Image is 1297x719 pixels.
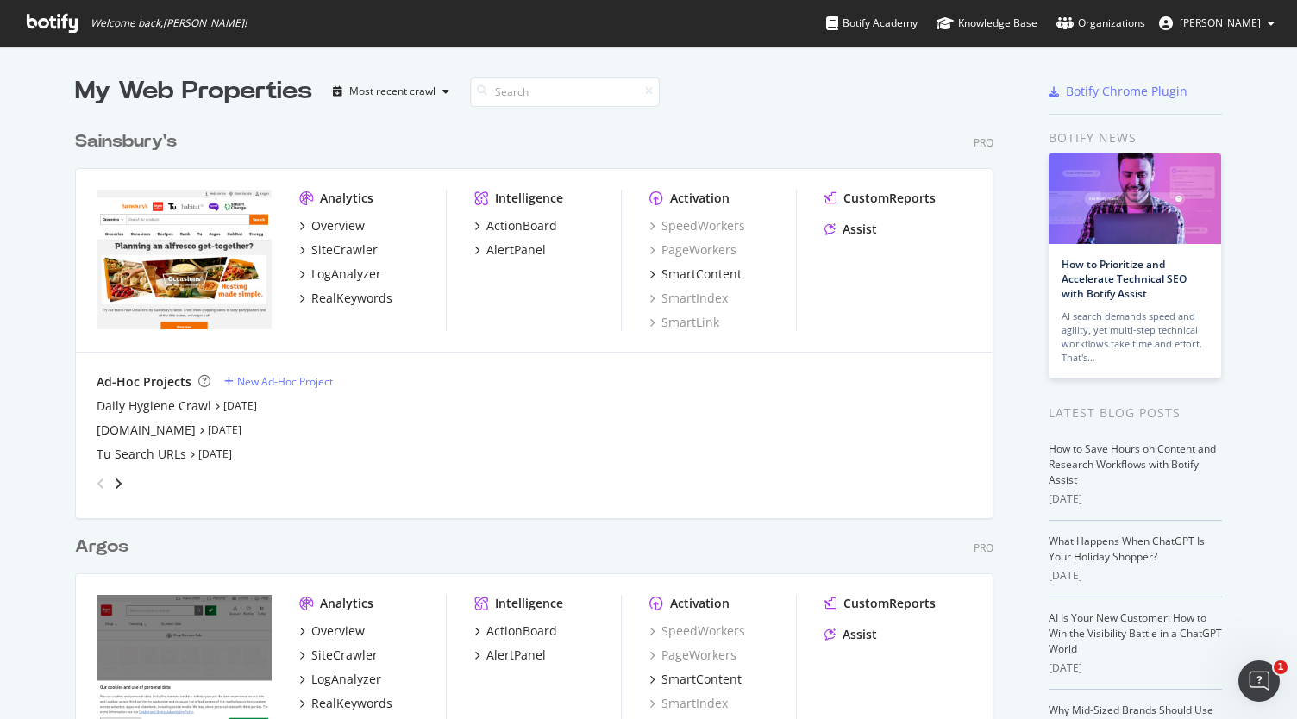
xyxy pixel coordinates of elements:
iframe: Intercom live chat [1238,660,1280,702]
a: How to Save Hours on Content and Research Workflows with Botify Assist [1049,441,1216,487]
a: Assist [824,626,877,643]
a: RealKeywords [299,695,392,712]
div: My Web Properties [75,74,312,109]
div: RealKeywords [311,695,392,712]
a: Argos [75,535,135,560]
div: Activation [670,595,730,612]
a: Assist [824,221,877,238]
div: Activation [670,190,730,207]
a: SiteCrawler [299,241,378,259]
button: Most recent crawl [326,78,456,105]
a: AlertPanel [474,241,546,259]
div: Knowledge Base [937,15,1037,32]
a: CustomReports [824,190,936,207]
div: [DATE] [1049,568,1222,584]
a: How to Prioritize and Accelerate Technical SEO with Botify Assist [1062,257,1187,301]
a: SmartLink [649,314,719,331]
div: Latest Blog Posts [1049,403,1222,422]
div: Analytics [320,595,373,612]
div: Pro [974,541,993,555]
div: Overview [311,217,365,234]
div: LogAnalyzer [311,266,381,283]
div: Most recent crawl [349,86,435,97]
div: Intelligence [495,595,563,612]
a: SmartIndex [649,290,728,307]
button: [PERSON_NAME] [1145,9,1288,37]
div: AI search demands speed and agility, yet multi-step technical workflows take time and effort. Tha... [1062,309,1208,365]
div: angle-right [112,475,124,492]
a: AlertPanel [474,647,546,664]
div: SmartContent [661,266,742,283]
div: Pro [974,135,993,150]
a: Overview [299,217,365,234]
div: Organizations [1056,15,1145,32]
a: LogAnalyzer [299,266,381,283]
a: [DATE] [223,398,257,413]
div: angle-left [90,470,112,497]
div: [DATE] [1049,660,1222,676]
a: LogAnalyzer [299,671,381,688]
a: Botify Chrome Plugin [1049,83,1187,100]
div: AlertPanel [486,241,546,259]
div: SiteCrawler [311,647,378,664]
a: [DATE] [198,447,232,461]
div: Assist [843,221,877,238]
div: SmartContent [661,671,742,688]
div: Ad-Hoc Projects [97,373,191,391]
div: AlertPanel [486,647,546,664]
a: [DATE] [208,422,241,437]
div: [DATE] [1049,491,1222,507]
input: Search [470,77,660,107]
a: New Ad-Hoc Project [224,374,333,389]
span: Jordan Bradley [1180,16,1261,30]
a: RealKeywords [299,290,392,307]
a: AI Is Your New Customer: How to Win the Visibility Battle in a ChatGPT World [1049,610,1222,656]
a: Tu Search URLs [97,446,186,463]
a: [DOMAIN_NAME] [97,422,196,439]
a: SpeedWorkers [649,622,745,640]
div: CustomReports [843,595,936,612]
a: CustomReports [824,595,936,612]
a: PageWorkers [649,647,736,664]
div: SiteCrawler [311,241,378,259]
div: Argos [75,535,128,560]
a: ActionBoard [474,622,557,640]
a: PageWorkers [649,241,736,259]
div: LogAnalyzer [311,671,381,688]
div: ActionBoard [486,217,557,234]
a: SpeedWorkers [649,217,745,234]
div: ActionBoard [486,622,557,640]
a: SmartContent [649,671,742,688]
img: How to Prioritize and Accelerate Technical SEO with Botify Assist [1049,153,1221,244]
div: CustomReports [843,190,936,207]
div: Analytics [320,190,373,207]
a: What Happens When ChatGPT Is Your Holiday Shopper? [1049,534,1205,564]
a: ActionBoard [474,217,557,234]
span: Welcome back, [PERSON_NAME] ! [91,16,247,30]
a: Daily Hygiene Crawl [97,397,211,415]
div: Botify Chrome Plugin [1066,83,1187,100]
div: New Ad-Hoc Project [237,374,333,389]
span: 1 [1274,660,1288,674]
a: SiteCrawler [299,647,378,664]
div: Assist [843,626,877,643]
a: Overview [299,622,365,640]
a: SmartContent [649,266,742,283]
div: Botify Academy [826,15,918,32]
div: Sainsbury's [75,129,177,154]
img: *.sainsburys.co.uk/ [97,190,272,329]
a: SmartIndex [649,695,728,712]
div: Overview [311,622,365,640]
a: Sainsbury's [75,129,184,154]
div: Botify news [1049,128,1222,147]
div: RealKeywords [311,290,392,307]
